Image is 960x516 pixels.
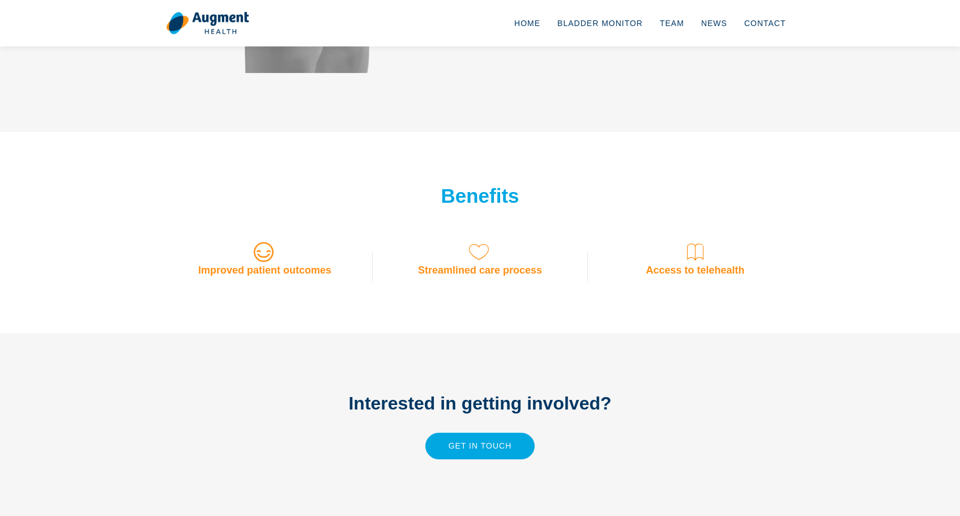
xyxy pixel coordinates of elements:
a: Team [651,5,693,42]
a: News [693,5,736,42]
h3: Improved patient outcomes [166,265,364,277]
h3: Streamlined care process [381,265,579,277]
h3: Access to telehealth [596,265,795,277]
img: logo [166,11,249,35]
a: Get in touch [425,433,535,459]
a: Home [506,5,549,42]
a: Bladder Monitor [549,5,651,42]
h2: Benefits [327,184,633,208]
a: Contact [736,5,795,42]
h2: Interested in getting involved? [327,390,633,417]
